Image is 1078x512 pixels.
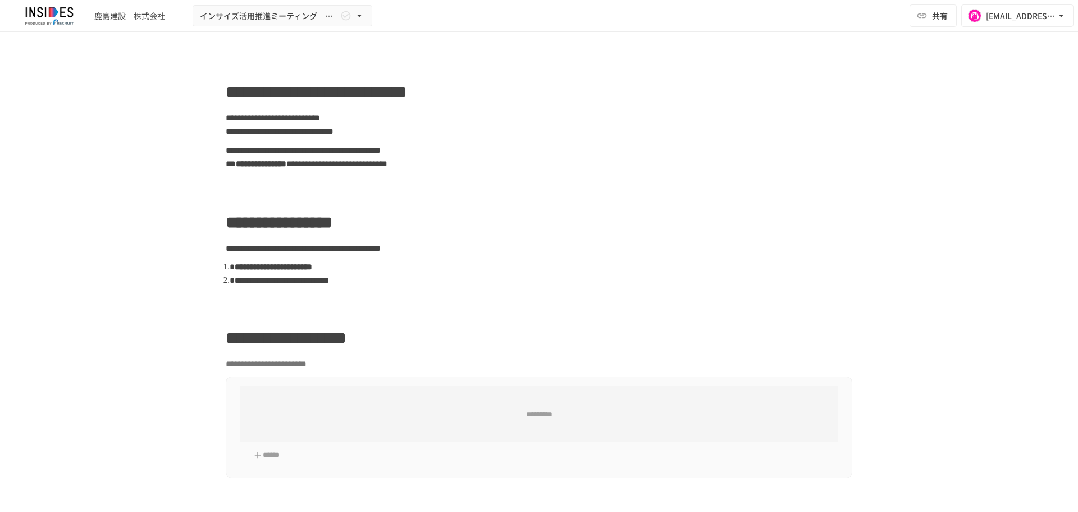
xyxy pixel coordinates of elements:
[94,10,165,22] div: 鹿島建設 株式会社
[193,5,372,27] button: インサイズ活用推進ミーティング ～1回目～
[910,4,957,27] button: 共有
[13,7,85,25] img: JmGSPSkPjKwBq77AtHmwC7bJguQHJlCRQfAXtnx4WuV
[200,9,338,23] span: インサイズ活用推進ミーティング ～1回目～
[961,4,1074,27] button: [EMAIL_ADDRESS][DOMAIN_NAME]
[986,9,1056,23] div: [EMAIL_ADDRESS][DOMAIN_NAME]
[932,10,948,22] span: 共有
